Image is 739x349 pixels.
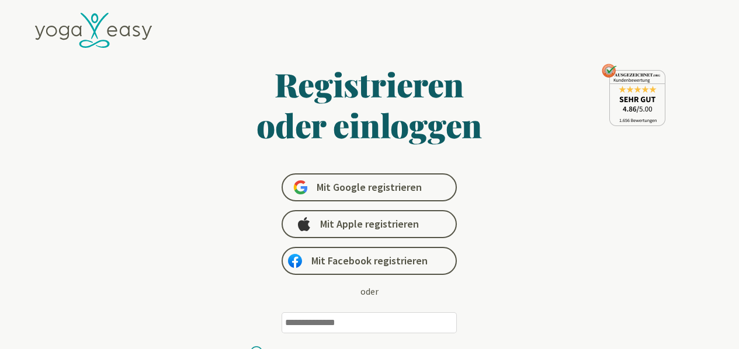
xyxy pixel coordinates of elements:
h1: Registrieren oder einloggen [144,64,596,145]
a: Mit Apple registrieren [282,210,457,238]
span: Mit Facebook registrieren [311,254,428,268]
a: Mit Facebook registrieren [282,247,457,275]
span: Mit Apple registrieren [320,217,419,231]
img: ausgezeichnet_seal.png [602,64,665,126]
a: Mit Google registrieren [282,173,457,201]
div: oder [360,284,379,298]
span: Mit Google registrieren [317,180,422,194]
